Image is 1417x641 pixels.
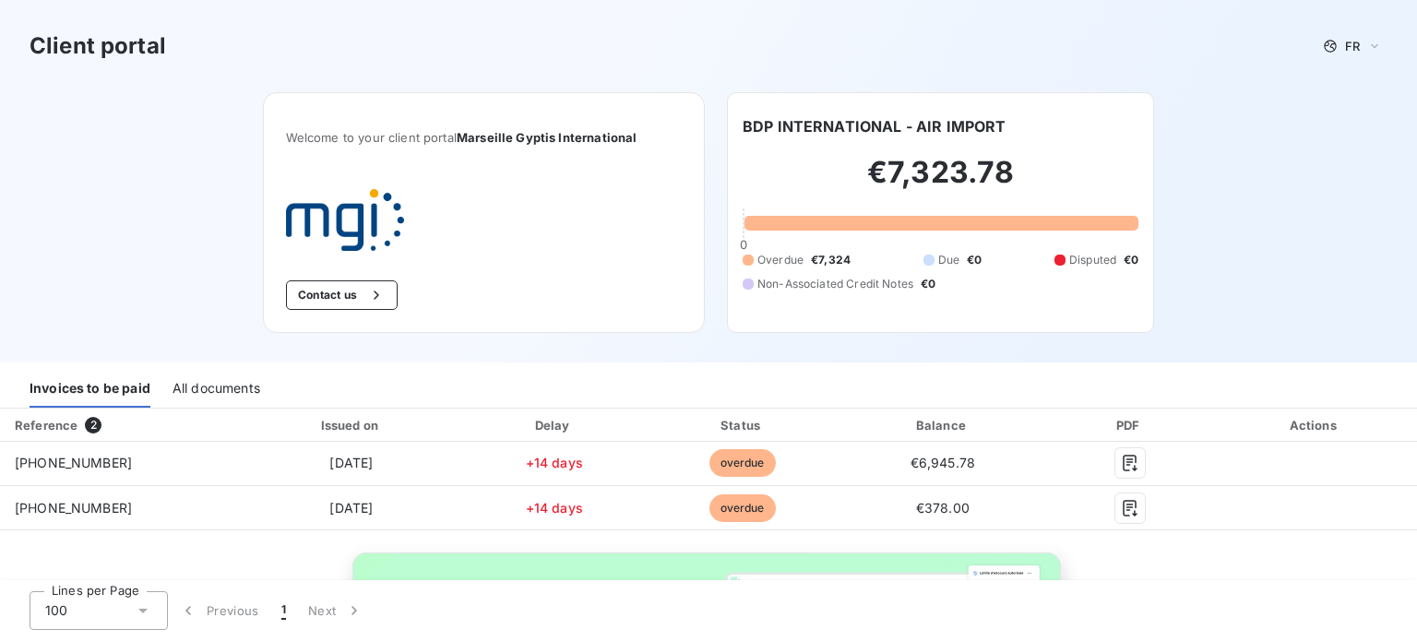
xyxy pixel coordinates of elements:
[30,30,166,63] h3: Client portal
[526,500,583,516] span: +14 days
[15,418,77,433] div: Reference
[286,189,404,251] img: Company logo
[811,252,851,268] span: €7,324
[842,416,1043,434] div: Balance
[709,449,776,477] span: overdue
[45,601,67,620] span: 100
[743,154,1138,209] h2: €7,323.78
[1051,416,1209,434] div: PDF
[329,500,373,516] span: [DATE]
[757,276,913,292] span: Non-Associated Credit Notes
[757,252,804,268] span: Overdue
[911,455,975,470] span: €6,945.78
[15,455,132,470] span: [PHONE_NUMBER]
[297,591,375,630] button: Next
[85,417,101,433] span: 2
[1345,39,1360,53] span: FR
[457,130,637,145] span: Marseille Gyptis International
[270,591,297,630] button: 1
[916,500,970,516] span: €378.00
[15,500,132,516] span: [PHONE_NUMBER]
[168,591,270,630] button: Previous
[1216,416,1413,434] div: Actions
[526,455,583,470] span: +14 days
[281,601,286,620] span: 1
[1069,252,1116,268] span: Disputed
[244,416,458,434] div: Issued on
[466,416,643,434] div: Delay
[650,416,835,434] div: Status
[30,369,150,408] div: Invoices to be paid
[921,276,935,292] span: €0
[709,494,776,522] span: overdue
[740,237,747,252] span: 0
[938,252,959,268] span: Due
[329,455,373,470] span: [DATE]
[286,130,682,145] span: Welcome to your client portal
[173,369,260,408] div: All documents
[286,280,398,310] button: Contact us
[967,252,982,268] span: €0
[1124,252,1138,268] span: €0
[743,115,1006,137] h6: BDP INTERNATIONAL - AIR IMPORT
